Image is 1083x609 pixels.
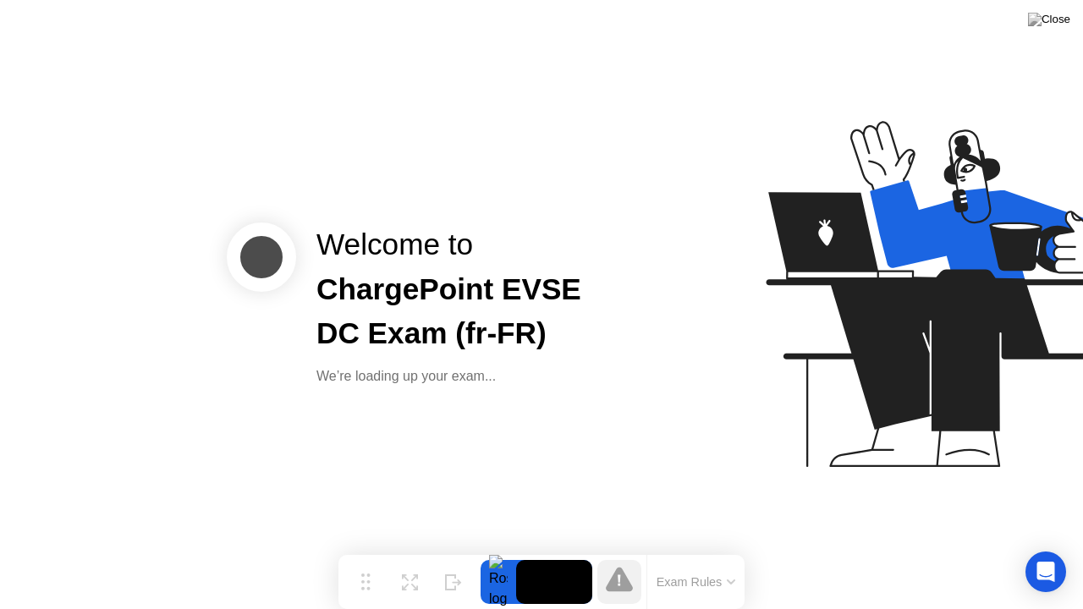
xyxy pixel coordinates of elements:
[316,366,629,387] div: We’re loading up your exam...
[1028,13,1070,26] img: Close
[316,267,629,357] div: ChargePoint EVSE DC Exam (fr-FR)
[316,222,629,267] div: Welcome to
[651,574,741,590] button: Exam Rules
[1025,551,1066,592] div: Open Intercom Messenger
